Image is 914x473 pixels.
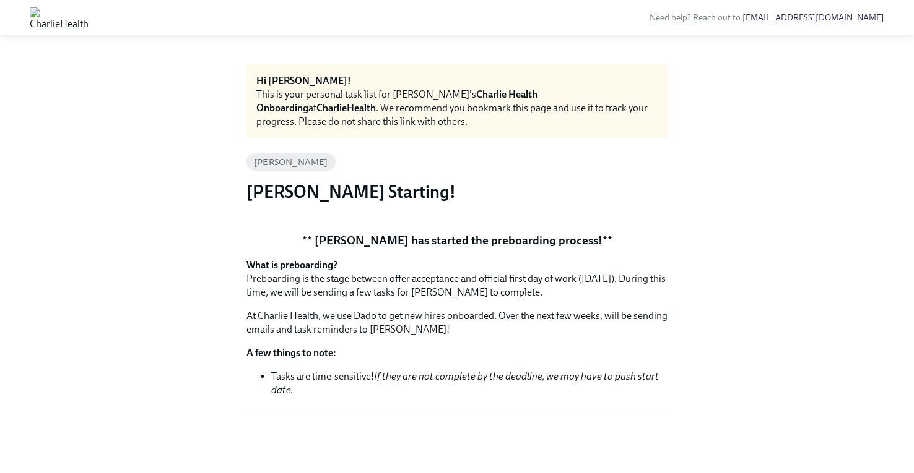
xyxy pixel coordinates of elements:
p: Preboarding is the stage between offer acceptance and official first day of work ([DATE]). During... [246,258,668,299]
li: Tasks are time-sensitive! [271,370,668,397]
strong: A few things to note: [246,347,336,359]
strong: What is preboarding? [246,259,337,271]
p: ** [PERSON_NAME] has started the preboarding process!** [246,232,668,249]
p: At Charlie Health, we use Dado to get new hires onboarded. Over the next few weeks, will be sendi... [246,309,668,336]
span: [PERSON_NAME] [246,158,336,167]
span: Need help? Reach out to [650,12,884,23]
strong: Hi [PERSON_NAME]! [256,75,351,87]
div: This is your personal task list for [PERSON_NAME]'s at . We recommend you bookmark this page and ... [256,88,658,129]
a: [EMAIL_ADDRESS][DOMAIN_NAME] [742,12,884,23]
h3: [PERSON_NAME] Starting! [246,181,668,203]
em: If they are not complete by the deadline, we may have to push start date. [271,370,659,396]
img: CharlieHealth [30,7,89,27]
strong: CharlieHealth [316,102,376,114]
